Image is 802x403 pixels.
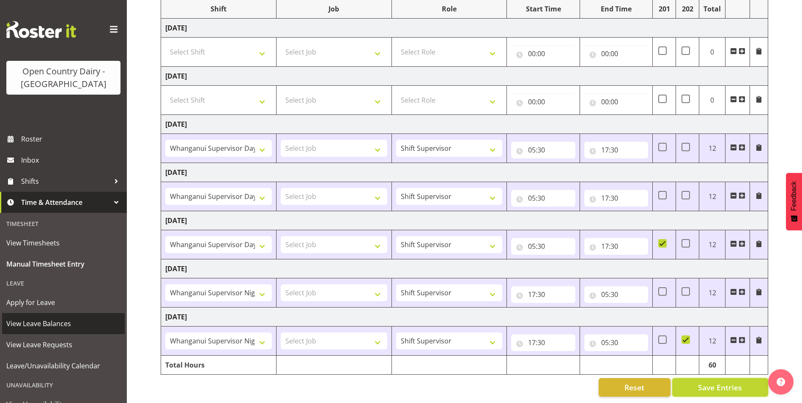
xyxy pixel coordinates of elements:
[2,355,125,376] a: Leave/Unavailability Calendar
[599,378,671,397] button: Reset
[161,308,768,327] td: [DATE]
[2,232,125,253] a: View Timesheets
[511,238,575,255] input: Click to select...
[2,376,125,394] div: Unavailability
[584,286,648,303] input: Click to select...
[680,4,695,14] div: 202
[624,382,644,393] span: Reset
[511,45,575,62] input: Click to select...
[511,93,575,110] input: Click to select...
[6,237,120,249] span: View Timesheets
[511,190,575,207] input: Click to select...
[6,21,76,38] img: Rosterit website logo
[657,4,671,14] div: 201
[699,86,725,115] td: 0
[511,286,575,303] input: Click to select...
[2,275,125,292] div: Leave
[777,378,785,386] img: help-xxl-2.png
[6,317,120,330] span: View Leave Balances
[511,334,575,351] input: Click to select...
[698,382,742,393] span: Save Entries
[6,258,120,270] span: Manual Timesheet Entry
[584,45,648,62] input: Click to select...
[21,175,110,188] span: Shifts
[511,4,575,14] div: Start Time
[21,133,123,145] span: Roster
[2,334,125,355] a: View Leave Requests
[584,142,648,158] input: Click to select...
[699,182,725,211] td: 12
[699,230,725,259] td: 12
[161,115,768,134] td: [DATE]
[2,292,125,313] a: Apply for Leave
[161,259,768,278] td: [DATE]
[161,19,768,38] td: [DATE]
[21,196,110,209] span: Time & Attendance
[584,190,648,207] input: Click to select...
[161,211,768,230] td: [DATE]
[6,296,120,309] span: Apply for Leave
[790,181,798,211] span: Feedback
[396,4,503,14] div: Role
[511,142,575,158] input: Click to select...
[2,313,125,334] a: View Leave Balances
[21,154,123,166] span: Inbox
[703,4,721,14] div: Total
[672,378,768,397] button: Save Entries
[161,356,276,375] td: Total Hours
[584,93,648,110] input: Click to select...
[6,338,120,351] span: View Leave Requests
[2,253,125,275] a: Manual Timesheet Entry
[699,38,725,67] td: 0
[699,327,725,356] td: 12
[2,215,125,232] div: Timesheet
[699,134,725,163] td: 12
[786,173,802,230] button: Feedback - Show survey
[584,238,648,255] input: Click to select...
[281,4,387,14] div: Job
[161,163,768,182] td: [DATE]
[699,356,725,375] td: 60
[15,65,112,90] div: Open Country Dairy - [GEOGRAPHIC_DATA]
[584,334,648,351] input: Click to select...
[165,4,272,14] div: Shift
[161,67,768,86] td: [DATE]
[699,278,725,308] td: 12
[6,359,120,372] span: Leave/Unavailability Calendar
[584,4,648,14] div: End Time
